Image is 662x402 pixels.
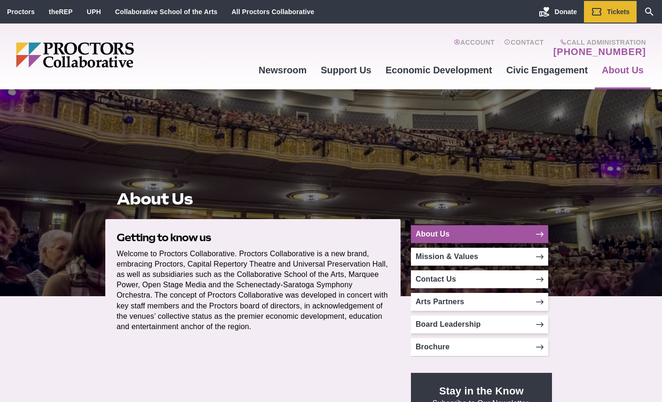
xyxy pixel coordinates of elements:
[551,39,646,46] span: Call Administration
[595,57,651,83] a: About Us
[504,39,544,57] a: Contact
[584,1,637,23] a: Tickets
[411,293,548,311] a: Arts Partners
[117,190,389,208] h1: About Us
[411,270,548,288] a: Contact Us
[553,46,646,57] a: [PHONE_NUMBER]
[117,249,389,332] p: Welcome to Proctors Collaborative. Proctors Collaborative is a new brand, embracing Proctors, Cap...
[411,338,548,356] a: Brochure
[117,231,211,244] strong: Getting to know us
[411,248,548,266] a: Mission & Values
[7,8,35,16] a: Proctors
[378,57,499,83] a: Economic Development
[87,8,101,16] a: UPH
[49,8,73,16] a: theREP
[454,39,495,57] a: Account
[115,8,218,16] a: Collaborative School of the Arts
[637,1,662,23] a: Search
[411,225,548,243] a: About Us
[607,8,630,16] span: Tickets
[439,385,524,397] strong: Stay in the Know
[532,1,584,23] a: Donate
[16,42,206,68] img: Proctors logo
[314,57,378,83] a: Support Us
[555,8,577,16] span: Donate
[231,8,314,16] a: All Proctors Collaborative
[411,315,548,333] a: Board Leadership
[499,57,595,83] a: Civic Engagement
[252,57,314,83] a: Newsroom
